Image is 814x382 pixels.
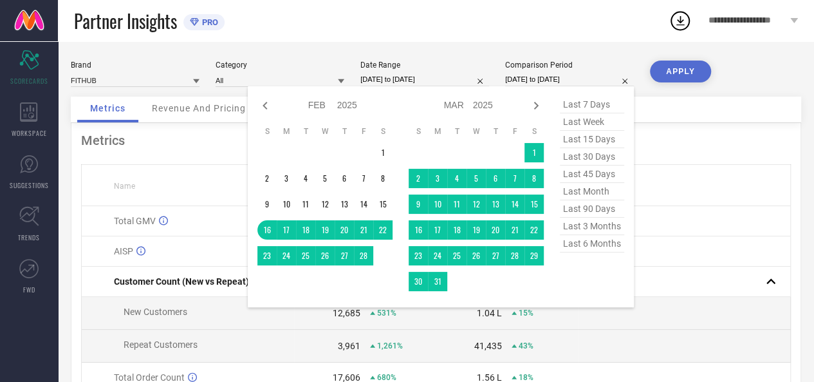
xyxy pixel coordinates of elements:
th: Wednesday [467,126,486,137]
td: Fri Mar 28 2025 [505,246,524,265]
th: Thursday [486,126,505,137]
td: Thu Feb 06 2025 [335,169,354,188]
span: last 30 days [560,148,624,166]
td: Sun Feb 23 2025 [257,246,277,265]
div: 41,435 [474,341,502,351]
td: Tue Feb 11 2025 [296,195,315,214]
span: last month [560,183,624,200]
td: Wed Feb 12 2025 [315,195,335,214]
td: Sat Feb 15 2025 [373,195,393,214]
span: last 3 months [560,218,624,235]
td: Wed Feb 05 2025 [315,169,335,188]
span: 15% [519,309,533,318]
td: Sat Feb 01 2025 [373,143,393,162]
td: Tue Mar 25 2025 [447,246,467,265]
td: Sat Mar 01 2025 [524,143,544,162]
td: Wed Mar 12 2025 [467,195,486,214]
td: Tue Mar 04 2025 [447,169,467,188]
span: last 15 days [560,131,624,148]
span: 680% [377,373,396,382]
td: Sat Mar 22 2025 [524,220,544,240]
span: SUGGESTIONS [10,180,49,190]
td: Fri Feb 14 2025 [354,195,373,214]
div: Previous month [257,98,273,113]
span: SCORECARDS [10,76,48,86]
td: Mon Feb 10 2025 [277,195,296,214]
td: Sun Feb 02 2025 [257,169,277,188]
button: APPLY [650,61,711,82]
td: Tue Feb 04 2025 [296,169,315,188]
span: AISP [114,246,133,256]
td: Sat Feb 22 2025 [373,220,393,240]
th: Tuesday [447,126,467,137]
td: Mon Feb 03 2025 [277,169,296,188]
span: New Customers [124,307,187,317]
div: Category [216,61,344,70]
td: Tue Mar 18 2025 [447,220,467,240]
td: Thu Feb 20 2025 [335,220,354,240]
td: Sat Mar 08 2025 [524,169,544,188]
span: FWD [23,285,35,294]
span: TRENDS [18,233,40,242]
span: last 7 days [560,96,624,113]
td: Thu Mar 27 2025 [486,246,505,265]
span: last week [560,113,624,131]
td: Wed Feb 19 2025 [315,220,335,240]
td: Tue Feb 18 2025 [296,220,315,240]
span: Customer Count (New vs Repeat) [114,276,249,287]
td: Sun Feb 16 2025 [257,220,277,240]
th: Monday [277,126,296,137]
span: Revenue And Pricing [152,103,246,113]
td: Mon Mar 03 2025 [428,169,447,188]
td: Sat Mar 29 2025 [524,246,544,265]
span: 18% [519,373,533,382]
td: Sun Mar 23 2025 [409,246,428,265]
div: Brand [71,61,199,70]
td: Fri Feb 28 2025 [354,246,373,265]
td: Fri Mar 07 2025 [505,169,524,188]
td: Fri Mar 14 2025 [505,195,524,214]
td: Wed Mar 19 2025 [467,220,486,240]
td: Fri Feb 21 2025 [354,220,373,240]
th: Wednesday [315,126,335,137]
div: Comparison Period [505,61,634,70]
span: PRO [199,17,218,27]
th: Sunday [257,126,277,137]
th: Friday [505,126,524,137]
td: Sat Mar 15 2025 [524,195,544,214]
td: Thu Feb 27 2025 [335,246,354,265]
td: Mon Mar 24 2025 [428,246,447,265]
th: Tuesday [296,126,315,137]
td: Sat Feb 08 2025 [373,169,393,188]
span: Name [114,182,135,191]
span: 43% [519,341,533,350]
input: Select date range [360,73,489,86]
th: Saturday [524,126,544,137]
span: last 45 days [560,166,624,183]
input: Select comparison period [505,73,634,86]
td: Fri Feb 07 2025 [354,169,373,188]
th: Sunday [409,126,428,137]
td: Thu Feb 13 2025 [335,195,354,214]
div: 3,961 [338,341,360,351]
td: Mon Feb 24 2025 [277,246,296,265]
td: Sun Mar 09 2025 [409,195,428,214]
td: Tue Mar 11 2025 [447,195,467,214]
div: Next month [528,98,544,113]
td: Thu Mar 06 2025 [486,169,505,188]
th: Saturday [373,126,393,137]
span: WORKSPACE [12,128,47,138]
td: Sun Mar 02 2025 [409,169,428,188]
th: Thursday [335,126,354,137]
td: Wed Mar 26 2025 [467,246,486,265]
td: Sun Mar 16 2025 [409,220,428,240]
td: Mon Mar 31 2025 [428,272,447,291]
span: Repeat Customers [124,339,198,350]
td: Thu Mar 20 2025 [486,220,505,240]
td: Mon Feb 17 2025 [277,220,296,240]
span: Total GMV [114,216,156,226]
div: Metrics [81,133,791,148]
span: 531% [377,309,396,318]
span: last 90 days [560,200,624,218]
th: Friday [354,126,373,137]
